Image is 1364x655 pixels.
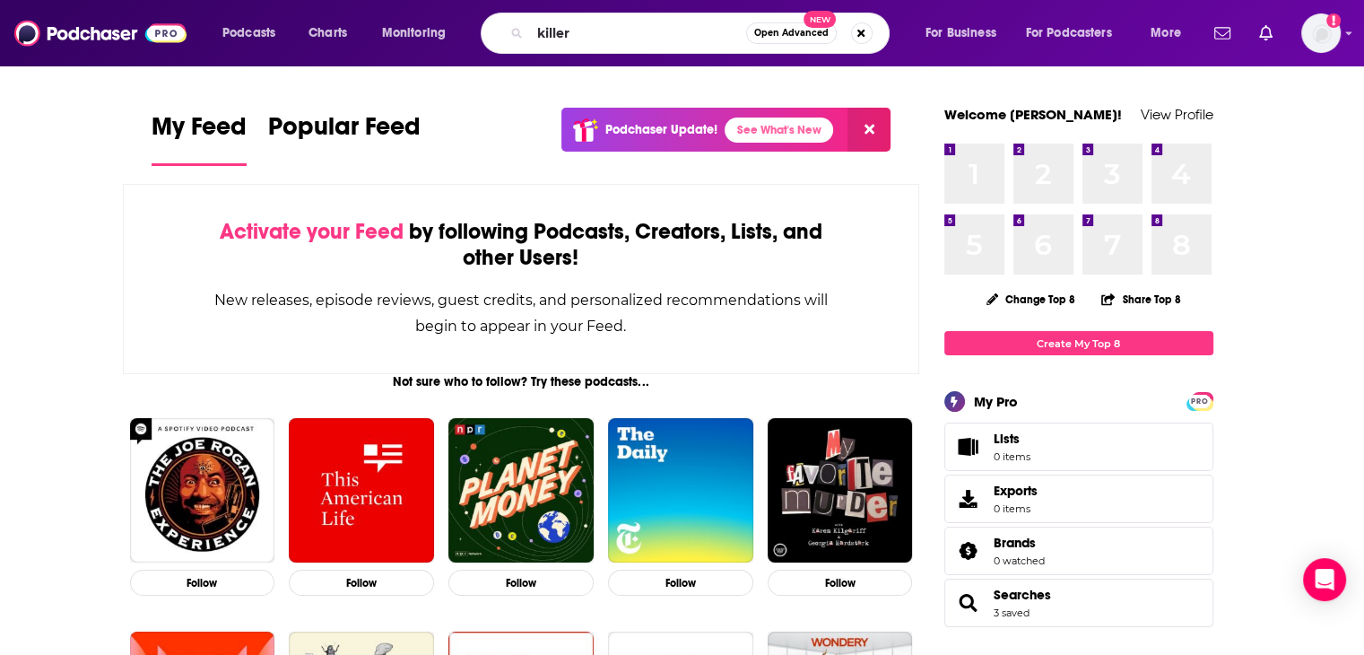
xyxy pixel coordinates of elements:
button: open menu [210,19,299,48]
span: For Podcasters [1026,21,1112,46]
a: My Feed [152,111,247,166]
button: Open AdvancedNew [746,22,837,44]
button: open menu [1138,19,1203,48]
span: Searches [944,579,1213,627]
input: Search podcasts, credits, & more... [530,19,746,48]
span: 0 items [994,502,1038,515]
img: User Profile [1301,13,1341,53]
button: Follow [130,570,275,596]
span: Exports [994,483,1038,499]
a: 3 saved [994,607,1030,619]
button: Change Top 8 [976,288,1087,310]
span: Activate your Feed [220,218,404,245]
span: Open Advanced [754,29,829,38]
span: PRO [1189,395,1211,408]
button: Share Top 8 [1100,282,1181,317]
span: Exports [951,486,986,511]
span: Brands [994,535,1036,551]
a: Create My Top 8 [944,331,1213,355]
a: Show notifications dropdown [1252,18,1280,48]
span: Brands [944,527,1213,575]
img: This American Life [289,418,434,563]
span: My Feed [152,111,247,153]
button: Follow [608,570,753,596]
img: Planet Money [448,418,594,563]
button: Follow [768,570,913,596]
div: by following Podcasts, Creators, Lists, and other Users! [213,219,830,271]
span: Lists [994,431,1020,447]
span: 0 items [994,450,1030,463]
button: open menu [369,19,469,48]
a: Popular Feed [268,111,421,166]
span: More [1151,21,1181,46]
span: Popular Feed [268,111,421,153]
img: My Favorite Murder with Karen Kilgariff and Georgia Hardstark [768,418,913,563]
button: open menu [1014,19,1138,48]
div: Not sure who to follow? Try these podcasts... [123,374,920,389]
img: Podchaser - Follow, Share and Rate Podcasts [14,16,187,50]
button: open menu [913,19,1019,48]
a: Brands [951,538,986,563]
a: 0 watched [994,555,1045,567]
a: Brands [994,535,1045,551]
span: For Business [925,21,996,46]
span: Lists [951,434,986,459]
span: Charts [308,21,347,46]
div: Search podcasts, credits, & more... [498,13,907,54]
a: Charts [297,19,358,48]
a: Show notifications dropdown [1207,18,1238,48]
span: Podcasts [222,21,275,46]
a: See What's New [725,118,833,143]
a: Searches [951,590,986,616]
a: Searches [994,587,1051,603]
p: Podchaser Update! [605,122,717,137]
div: My Pro [974,393,1018,410]
div: New releases, episode reviews, guest credits, and personalized recommendations will begin to appe... [213,287,830,339]
a: Exports [944,475,1213,523]
button: Follow [289,570,434,596]
a: View Profile [1141,106,1213,123]
img: The Joe Rogan Experience [130,418,275,563]
span: New [804,11,836,28]
svg: Add a profile image [1326,13,1341,28]
span: Logged in as kathrynwhite [1301,13,1341,53]
a: Lists [944,423,1213,471]
div: Open Intercom Messenger [1303,558,1346,601]
img: The Daily [608,418,753,563]
button: Follow [448,570,594,596]
button: Show profile menu [1301,13,1341,53]
a: PRO [1189,394,1211,407]
a: Welcome [PERSON_NAME]! [944,106,1122,123]
span: Monitoring [382,21,446,46]
span: Lists [994,431,1030,447]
